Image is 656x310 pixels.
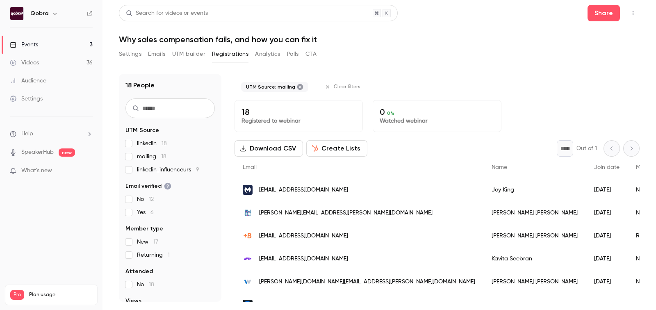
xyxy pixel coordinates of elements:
div: [DATE] [586,201,628,224]
span: Views [125,297,141,305]
span: [EMAIL_ADDRESS][DOMAIN_NAME] [259,232,348,240]
div: [PERSON_NAME] [PERSON_NAME] [483,201,586,224]
span: 9 [196,167,199,173]
li: help-dropdown-opener [10,130,93,138]
button: Emails [148,48,165,61]
span: Email verified [125,182,171,190]
button: CTA [305,48,317,61]
span: What's new [21,166,52,175]
span: Join date [594,164,620,170]
button: Create Lists [306,140,367,157]
span: 6 [150,210,154,215]
span: Member type [125,225,163,233]
div: [DATE] [586,178,628,201]
div: Search for videos or events [126,9,208,18]
span: [EMAIL_ADDRESS][DOMAIN_NAME] [259,255,348,263]
img: cluepoints.com [243,208,253,218]
span: Help [21,130,33,138]
div: Events [10,41,38,49]
span: No [137,280,154,289]
img: babbel.com [243,231,253,241]
img: Qobra [10,7,23,20]
span: 18 [161,154,166,160]
span: 1 [168,252,170,258]
span: 12 [149,196,154,202]
span: Email [243,164,257,170]
p: 18 [241,107,356,117]
span: 17 [153,239,158,245]
span: No [137,195,154,203]
h1: 18 People [125,80,155,90]
span: Name [492,164,507,170]
span: mailing [137,153,166,161]
span: 18 [149,282,154,287]
div: [DATE] [586,270,628,293]
button: Settings [119,48,141,61]
button: Polls [287,48,299,61]
div: [DATE] [586,224,628,247]
img: instawork.com [243,277,253,287]
button: Download CSV [235,140,303,157]
button: Analytics [255,48,280,61]
button: Clear filters [321,80,365,93]
span: new [59,148,75,157]
div: [DATE] [586,247,628,270]
span: Attended [125,267,153,276]
div: Videos [10,59,39,67]
button: UTM builder [172,48,205,61]
span: 0 % [387,110,394,116]
button: Registrations [212,48,248,61]
div: [PERSON_NAME] [PERSON_NAME] [483,270,586,293]
a: SpeakerHub [21,148,54,157]
div: Settings [10,95,43,103]
span: [PERSON_NAME][EMAIL_ADDRESS][DOMAIN_NAME] [259,301,390,309]
span: linkedin [137,139,167,148]
span: Plan usage [29,292,92,298]
span: [PERSON_NAME][DOMAIN_NAME][EMAIL_ADDRESS][PERSON_NAME][DOMAIN_NAME] [259,278,475,286]
span: Returning [137,251,170,259]
span: New [137,238,158,246]
p: Out of 1 [576,144,597,153]
h6: Qobra [30,9,48,18]
div: [PERSON_NAME] [PERSON_NAME] [483,224,586,247]
span: [PERSON_NAME][EMAIL_ADDRESS][PERSON_NAME][DOMAIN_NAME] [259,209,433,217]
span: Yes [137,208,154,217]
span: 18 [162,141,167,146]
img: backlight.co [243,300,253,310]
p: Registered to webinar [241,117,356,125]
span: Pro [10,290,24,300]
span: Clear filters [334,84,360,90]
div: Audience [10,77,46,85]
span: UTM Source [125,126,159,134]
span: [EMAIL_ADDRESS][DOMAIN_NAME] [259,186,348,194]
div: Joy King [483,178,586,201]
p: 0 [380,107,494,117]
img: avid.com [243,254,253,264]
div: Kavita Seebran [483,247,586,270]
h1: Why sales compensation fails, and how you can fix it [119,34,640,44]
span: UTM Source: mailing [246,84,295,90]
p: Watched webinar [380,117,494,125]
button: Share [588,5,620,21]
img: malwarebytes.com [243,185,253,195]
span: linkedin_influenceurs [137,166,199,174]
button: Remove "mailing" from selected "UTM Source" filter [297,84,303,90]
